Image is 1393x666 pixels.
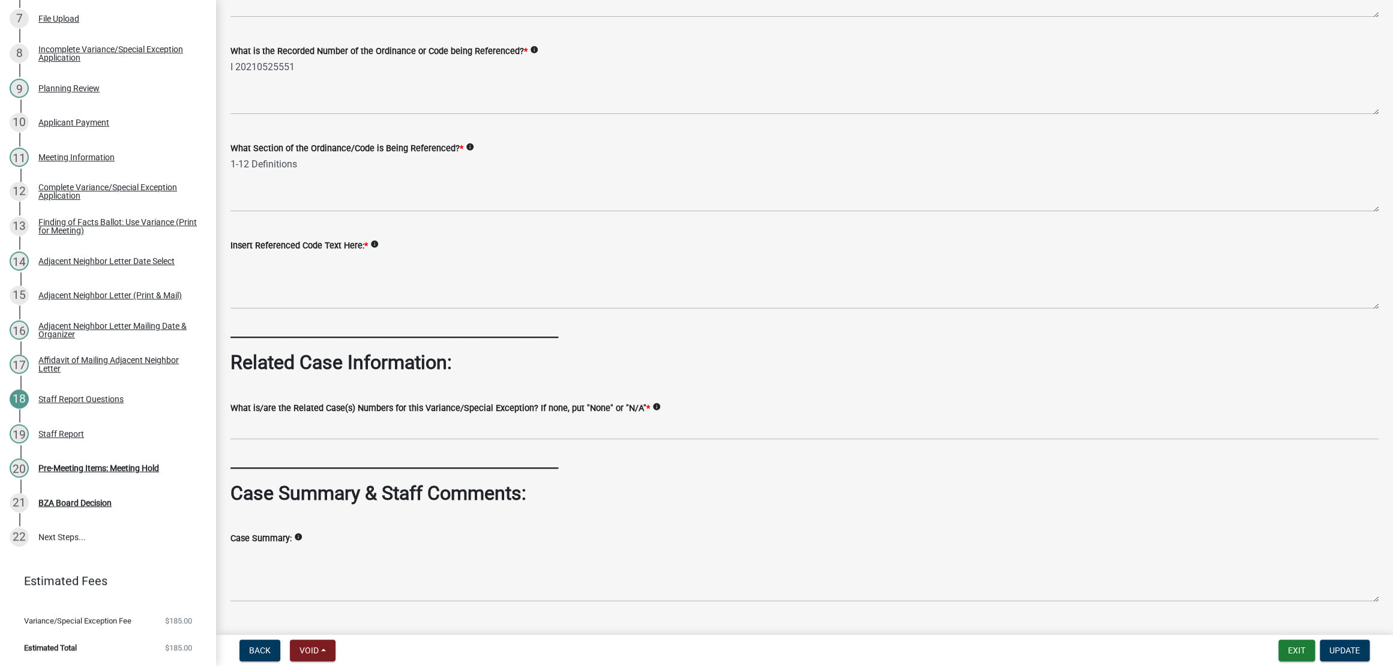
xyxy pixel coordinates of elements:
[466,143,474,151] i: info
[38,322,197,338] div: Adjacent Neighbor Letter Mailing Date & Organizer
[38,291,182,299] div: Adjacent Neighbor Letter (Print & Mail)
[239,640,280,661] button: Back
[10,424,29,443] div: 19
[294,533,302,541] i: info
[10,569,197,593] a: Estimated Fees
[230,351,452,374] strong: Related Case Information:
[38,257,175,265] div: Adjacent Neighbor Letter Date Select
[38,14,79,23] div: File Upload
[290,640,335,661] button: Void
[10,320,29,340] div: 16
[10,355,29,374] div: 17
[1320,640,1370,661] button: Update
[10,79,29,98] div: 9
[530,46,538,54] i: info
[24,617,131,625] span: Variance/Special Exception Fee
[165,617,192,625] span: $185.00
[10,458,29,478] div: 20
[165,644,192,652] span: $185.00
[230,47,528,56] label: What is the Recorded Number of the Ordinance or Code being Referenced?
[10,286,29,305] div: 15
[10,217,29,236] div: 13
[10,182,29,201] div: 12
[24,644,77,652] span: Estimated Total
[10,44,29,63] div: 8
[10,251,29,271] div: 14
[38,395,124,403] div: Staff Report Questions
[299,646,319,655] span: Void
[10,389,29,409] div: 18
[38,499,112,507] div: BZA Board Decision
[230,449,1379,472] h2: _______________________________________
[652,403,661,411] i: info
[38,356,197,373] div: Affidavit of Mailing Adjacent Neighbor Letter
[10,113,29,132] div: 10
[230,319,1379,341] h2: _______________________________________
[38,153,115,161] div: Meeting Information
[10,148,29,167] div: 11
[10,527,29,547] div: 22
[10,493,29,512] div: 21
[1278,640,1315,661] button: Exit
[230,404,650,413] label: What is/are the Related Case(s) Numbers for this Variance/Special Exception? If none, put "None" ...
[230,482,526,505] strong: Case Summary & Staff Comments:
[230,242,368,250] label: Insert Referenced Code Text Here:
[10,9,29,28] div: 7
[370,240,379,248] i: info
[38,464,159,472] div: Pre-Meeting Items: Meeting Hold
[38,218,197,235] div: Finding of Facts Ballot: Use Variance (Print for Meeting)
[38,45,197,62] div: Incomplete Variance/Special Exception Application
[230,145,463,153] label: What Section of the Ordinance/Code is Being Referenced?
[38,118,109,127] div: Applicant Payment
[38,430,84,438] div: Staff Report
[38,183,197,200] div: Complete Variance/Special Exception Application
[1329,646,1360,655] span: Update
[230,535,292,543] label: Case Summary:
[249,646,271,655] span: Back
[38,84,100,92] div: Planning Review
